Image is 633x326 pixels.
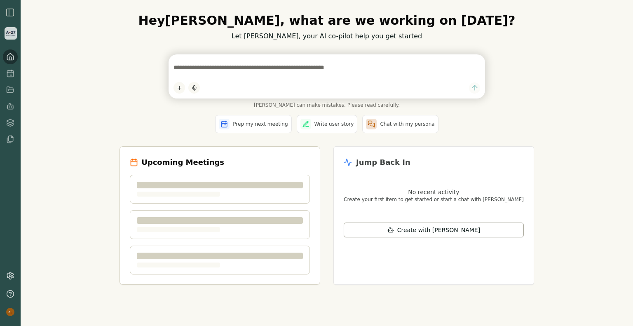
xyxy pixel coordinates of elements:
[6,308,14,316] img: profile
[215,115,291,133] button: Prep my next meeting
[3,286,18,301] button: Help
[297,115,358,133] button: Write user story
[469,82,480,94] button: Send message
[5,27,17,40] img: Organization logo
[344,196,524,203] p: Create your first item to get started or start a chat with [PERSON_NAME]
[169,102,485,108] span: [PERSON_NAME] can make mistakes. Please read carefully.
[314,121,354,127] span: Write user story
[120,31,534,41] p: Let [PERSON_NAME], your AI co-pilot help you get started
[356,157,410,168] h2: Jump Back In
[188,82,200,94] button: Start dictation
[120,13,534,28] h1: Hey [PERSON_NAME] , what are we working on [DATE]?
[344,223,524,237] button: Create with [PERSON_NAME]
[380,121,434,127] span: Chat with my persona
[362,115,438,133] button: Chat with my persona
[141,157,224,168] h2: Upcoming Meetings
[344,188,524,196] p: No recent activity
[5,7,15,17] button: Open Sidebar
[5,7,15,17] img: sidebar
[173,82,185,94] button: Add content to chat
[233,121,288,127] span: Prep my next meeting
[397,226,480,234] span: Create with [PERSON_NAME]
